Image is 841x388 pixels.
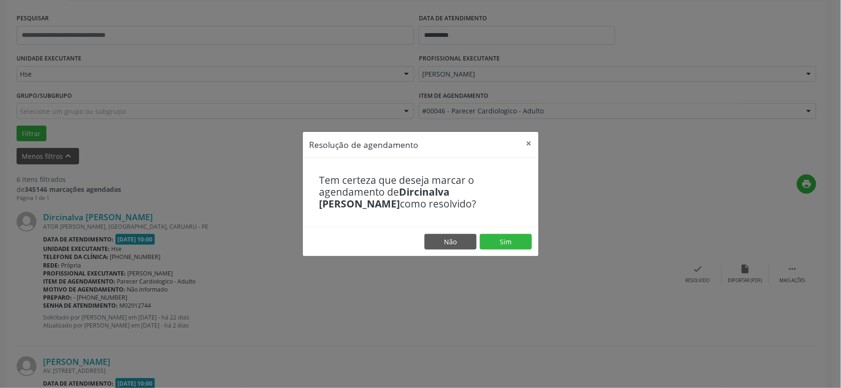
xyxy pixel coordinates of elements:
h4: Tem certeza que deseja marcar o agendamento de como resolvido? [319,174,522,210]
button: Sim [480,234,532,250]
b: Dircinalva [PERSON_NAME] [319,185,450,210]
h5: Resolução de agendamento [310,138,419,151]
button: Não [425,234,477,250]
button: Close [520,132,539,155]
